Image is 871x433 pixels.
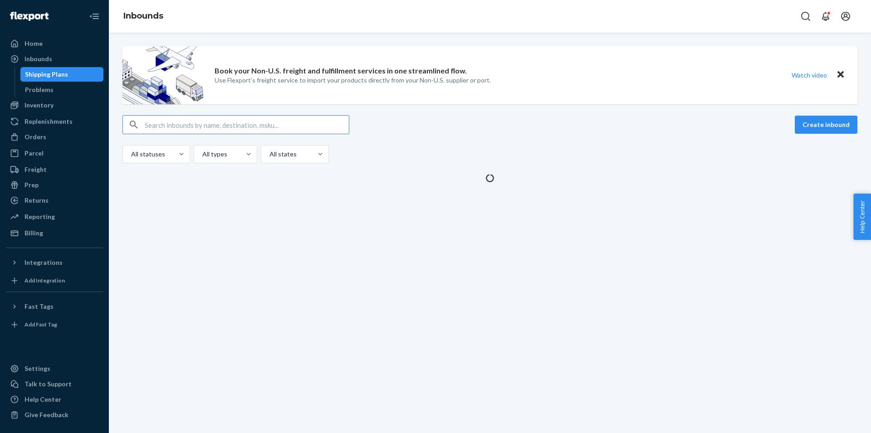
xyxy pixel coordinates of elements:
a: Inventory [5,98,103,112]
p: Use Flexport’s freight service to import your products directly from your Non-U.S. supplier or port. [215,76,491,85]
a: Help Center [5,392,103,407]
button: Watch video [786,68,833,82]
button: Integrations [5,255,103,270]
div: Settings [24,364,50,373]
div: Fast Tags [24,302,54,311]
a: Shipping Plans [20,67,104,82]
div: Add Integration [24,277,65,284]
a: Add Fast Tag [5,317,103,332]
div: Home [24,39,43,48]
ol: breadcrumbs [116,3,171,29]
a: Orders [5,130,103,144]
input: All statuses [130,150,131,159]
button: Fast Tags [5,299,103,314]
a: Replenishments [5,114,103,129]
a: Inbounds [123,11,163,21]
button: Open account menu [837,7,855,25]
p: Book your Non-U.S. freight and fulfillment services in one streamlined flow. [215,66,467,76]
a: Parcel [5,146,103,161]
img: Flexport logo [10,12,49,21]
a: Billing [5,226,103,240]
a: Talk to Support [5,377,103,391]
div: Replenishments [24,117,73,126]
input: All types [201,150,202,159]
div: Returns [24,196,49,205]
button: Close Navigation [85,7,103,25]
div: Prep [24,180,39,190]
div: Inbounds [24,54,52,63]
a: Add Integration [5,273,103,288]
div: Shipping Plans [25,70,68,79]
div: Talk to Support [24,379,72,389]
button: Give Feedback [5,408,103,422]
input: Search inbounds by name, destination, msku... [145,116,349,134]
button: Close [835,68,847,82]
div: Billing [24,229,43,238]
button: Open notifications [817,7,835,25]
button: Help Center [853,194,871,240]
div: Orders [24,132,46,141]
a: Problems [20,83,104,97]
button: Open Search Box [797,7,815,25]
a: Returns [5,193,103,208]
div: Parcel [24,149,44,158]
a: Settings [5,361,103,376]
div: Freight [24,165,47,174]
div: Reporting [24,212,55,221]
a: Freight [5,162,103,177]
a: Inbounds [5,52,103,66]
div: Integrations [24,258,63,267]
div: Inventory [24,101,54,110]
div: Problems [25,85,54,94]
a: Reporting [5,209,103,224]
a: Prep [5,178,103,192]
input: All states [269,150,269,159]
a: Home [5,36,103,51]
button: Create inbound [795,116,857,134]
div: Help Center [24,395,61,404]
div: Give Feedback [24,410,69,419]
div: Add Fast Tag [24,321,57,328]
